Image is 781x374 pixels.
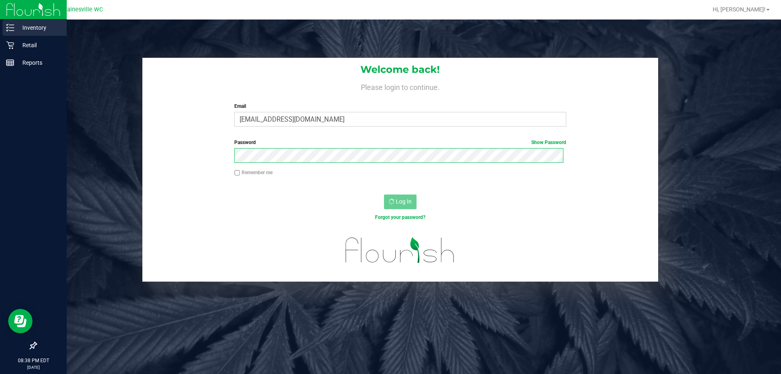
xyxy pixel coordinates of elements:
p: Inventory [14,23,63,33]
p: 08:38 PM EDT [4,357,63,364]
button: Log In [384,195,417,209]
span: Gainesville WC [63,6,103,13]
a: Forgot your password? [375,214,425,220]
p: [DATE] [4,364,63,370]
span: Password [234,140,256,145]
a: Show Password [531,140,566,145]
span: Log In [396,198,412,205]
p: Retail [14,40,63,50]
inline-svg: Inventory [6,24,14,32]
iframe: Resource center [8,309,33,333]
h4: Please login to continue. [142,81,658,91]
label: Email [234,103,566,110]
input: Remember me [234,170,240,176]
label: Remember me [234,169,273,176]
img: flourish_logo.svg [336,230,465,271]
h1: Welcome back! [142,64,658,75]
inline-svg: Retail [6,41,14,49]
inline-svg: Reports [6,59,14,67]
p: Reports [14,58,63,68]
span: Hi, [PERSON_NAME]! [713,6,766,13]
